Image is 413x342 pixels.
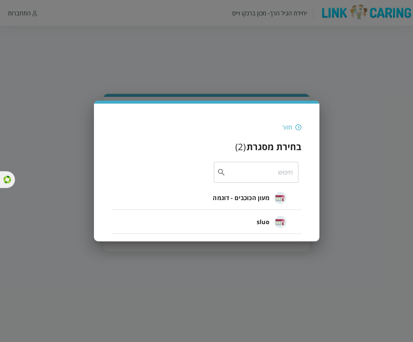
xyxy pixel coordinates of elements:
img: sluo [274,216,286,228]
img: מעון הכוכבים - דוגמה [274,192,286,204]
div: חזור [282,123,292,131]
input: חיפוש [226,162,293,183]
div: ( 2 ) [235,140,246,153]
h3: בחירת מסגרת [247,140,301,153]
img: חזור [295,124,301,131]
span: sluo [257,217,270,226]
span: מעון הכוכבים - דוגמה [213,193,269,202]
